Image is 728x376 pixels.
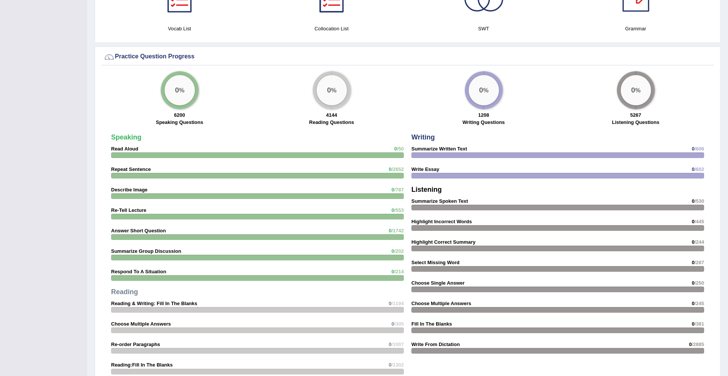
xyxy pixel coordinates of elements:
span: 0 [692,166,694,172]
span: /1194 [391,301,404,306]
h4: SWT [411,25,556,33]
span: /2652 [391,166,404,172]
label: Speaking Questions [156,119,203,126]
span: /244 [695,239,704,245]
big: 0 [631,86,635,94]
span: 0 [692,239,694,245]
span: 0 [391,248,394,254]
span: /287 [695,260,704,265]
strong: 5267 [630,112,641,118]
span: /202 [394,248,404,254]
span: 0 [692,321,694,327]
span: /250 [695,280,704,286]
span: 0 [391,207,394,213]
strong: Speaking [111,133,141,141]
div: % [621,75,651,105]
span: /381 [695,321,704,327]
span: 0 [692,280,694,286]
span: 0 [389,301,391,306]
strong: Describe Image [111,187,147,193]
strong: Repeat Sentence [111,166,151,172]
span: /214 [394,269,404,274]
span: 0 [389,228,391,233]
strong: Summarize Written Text [411,146,467,152]
strong: 4144 [326,112,337,118]
strong: Read Aloud [111,146,138,152]
label: Reading Questions [309,119,354,126]
strong: Select Missing Word [411,260,460,265]
strong: Highlight Incorrect Words [411,219,472,224]
span: 0 [391,187,394,193]
span: 0 [394,146,397,152]
span: /245 [695,301,704,306]
span: 0 [692,219,694,224]
strong: Respond To A Situation [111,269,166,274]
strong: Writing [411,133,435,141]
h4: Grammar [563,25,708,33]
label: Listening Questions [612,119,659,126]
span: /1302 [391,362,404,368]
strong: Write From Dictation [411,342,460,347]
big: 0 [327,86,331,94]
div: % [317,75,347,105]
strong: Write Essay [411,166,439,172]
span: /602 [695,166,704,172]
span: 0 [389,342,391,347]
strong: Choose Multiple Answers [411,301,471,306]
span: /787 [394,187,404,193]
span: /445 [695,219,704,224]
span: 0 [391,321,394,327]
strong: Re-order Paragraphs [111,342,160,347]
strong: Listening [411,186,442,193]
strong: Choose Single Answer [411,280,464,286]
span: 0 [689,342,692,347]
span: 0 [389,166,391,172]
span: 0 [692,301,694,306]
span: /1742 [391,228,404,233]
h4: Collocation List [259,25,404,33]
strong: Fill In The Blanks [411,321,452,327]
strong: Reading [111,288,138,296]
label: Writing Questions [463,119,505,126]
span: 0 [389,362,391,368]
strong: Reading:Fill In The Blanks [111,362,173,368]
strong: Answer Short Question [111,228,166,233]
big: 0 [175,86,179,94]
strong: Summarize Group Discussion [111,248,181,254]
span: 0 [692,198,694,204]
strong: Highlight Correct Summary [411,239,475,245]
span: /2885 [692,342,704,347]
span: /553 [394,207,404,213]
strong: Reading & Writing: Fill In The Blanks [111,301,197,306]
div: % [165,75,195,105]
span: /606 [695,146,704,152]
div: % [469,75,499,105]
div: Practice Question Progress [104,51,712,63]
strong: Summarize Spoken Text [411,198,468,204]
span: 0 [692,146,694,152]
big: 0 [479,86,483,94]
strong: Choose Multiple Answers [111,321,171,327]
span: /50 [397,146,404,152]
span: /530 [695,198,704,204]
span: /305 [394,321,404,327]
strong: 6200 [174,112,185,118]
strong: 1208 [478,112,489,118]
h4: Vocab List [107,25,252,33]
span: 0 [391,269,394,274]
strong: Re-Tell Lecture [111,207,146,213]
span: 0 [692,260,694,265]
span: /1007 [391,342,404,347]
